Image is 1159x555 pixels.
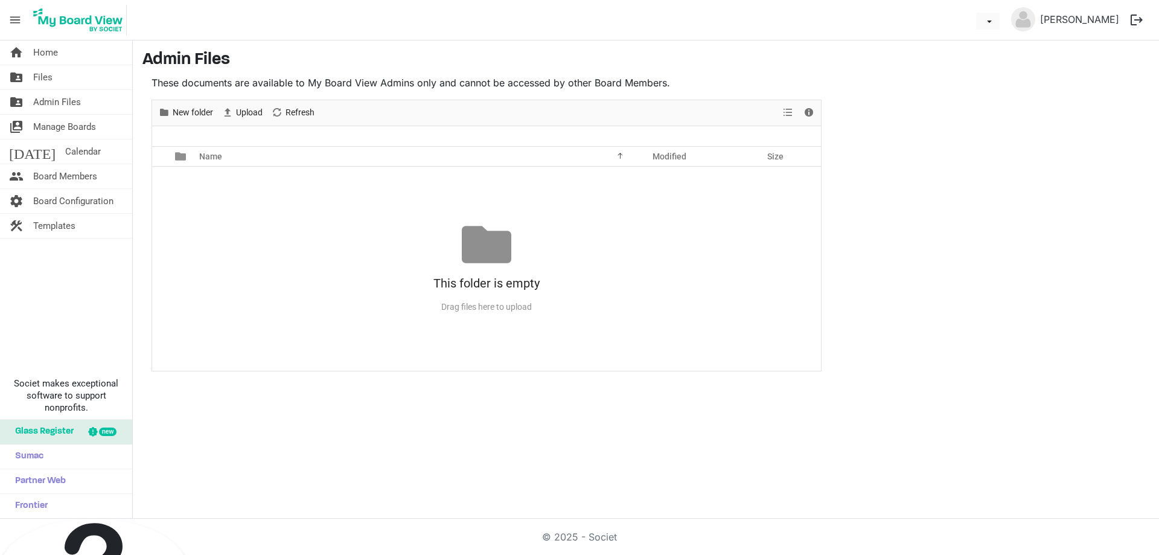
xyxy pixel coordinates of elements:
[142,50,1149,71] h3: Admin Files
[30,5,132,35] a: My Board View Logo
[267,100,319,126] div: Refresh
[778,100,799,126] div: View
[65,140,101,164] span: Calendar
[9,214,24,238] span: construction
[9,115,24,139] span: switch_account
[171,105,214,120] span: New folder
[152,269,821,297] div: This folder is empty
[33,115,96,139] span: Manage Boards
[9,420,74,444] span: Glass Register
[9,444,43,469] span: Sumac
[9,90,24,114] span: folder_shared
[1035,7,1124,31] a: [PERSON_NAME]
[235,105,264,120] span: Upload
[33,65,53,89] span: Files
[9,469,66,493] span: Partner Web
[799,100,819,126] div: Details
[33,40,58,65] span: Home
[9,164,24,188] span: people
[5,377,127,414] span: Societ makes exceptional software to support nonprofits.
[542,531,617,543] a: © 2025 - Societ
[33,90,81,114] span: Admin Files
[767,152,784,161] span: Size
[1124,7,1149,33] button: logout
[976,13,1000,30] button: dropdownbutton
[30,5,127,35] img: My Board View Logo
[217,100,267,126] div: Upload
[269,105,317,120] button: Refresh
[152,75,822,90] p: These documents are available to My Board View Admins only and cannot be accessed by other Board ...
[33,189,113,213] span: Board Configuration
[284,105,316,120] span: Refresh
[154,100,217,126] div: New folder
[156,105,216,120] button: New folder
[9,494,48,518] span: Frontier
[199,152,222,161] span: Name
[99,428,117,436] div: new
[9,140,56,164] span: [DATE]
[781,105,795,120] button: View dropdownbutton
[653,152,686,161] span: Modified
[33,214,75,238] span: Templates
[801,105,817,120] button: Details
[1011,7,1035,31] img: no-profile-picture.svg
[4,8,27,31] span: menu
[33,164,97,188] span: Board Members
[9,40,24,65] span: home
[220,105,265,120] button: Upload
[152,297,821,317] div: Drag files here to upload
[9,189,24,213] span: settings
[9,65,24,89] span: folder_shared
